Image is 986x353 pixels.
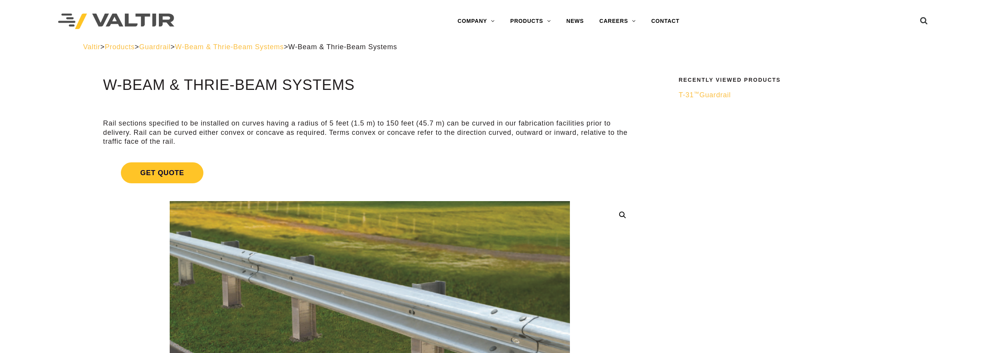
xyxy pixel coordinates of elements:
[103,119,637,146] p: Rail sections specified to be installed on curves having a radius of 5 feet (1.5 m) to 150 feet (...
[679,77,898,83] h2: Recently Viewed Products
[121,162,203,183] span: Get Quote
[175,43,284,51] a: W-Beam & Thrie-Beam Systems
[288,43,397,51] span: W-Beam & Thrie-Beam Systems
[592,14,644,29] a: CAREERS
[105,43,134,51] a: Products
[139,43,170,51] a: Guardrail
[644,14,687,29] a: CONTACT
[679,91,731,99] span: T-31 Guardrail
[450,14,502,29] a: COMPANY
[679,91,898,100] a: T-31™Guardrail
[83,43,100,51] a: Valtir
[502,14,559,29] a: PRODUCTS
[58,14,174,29] img: Valtir
[83,43,903,52] div: > > > >
[103,153,637,193] a: Get Quote
[559,14,592,29] a: NEWS
[103,77,637,93] h1: W-Beam & Thrie-Beam Systems
[694,91,699,96] sup: ™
